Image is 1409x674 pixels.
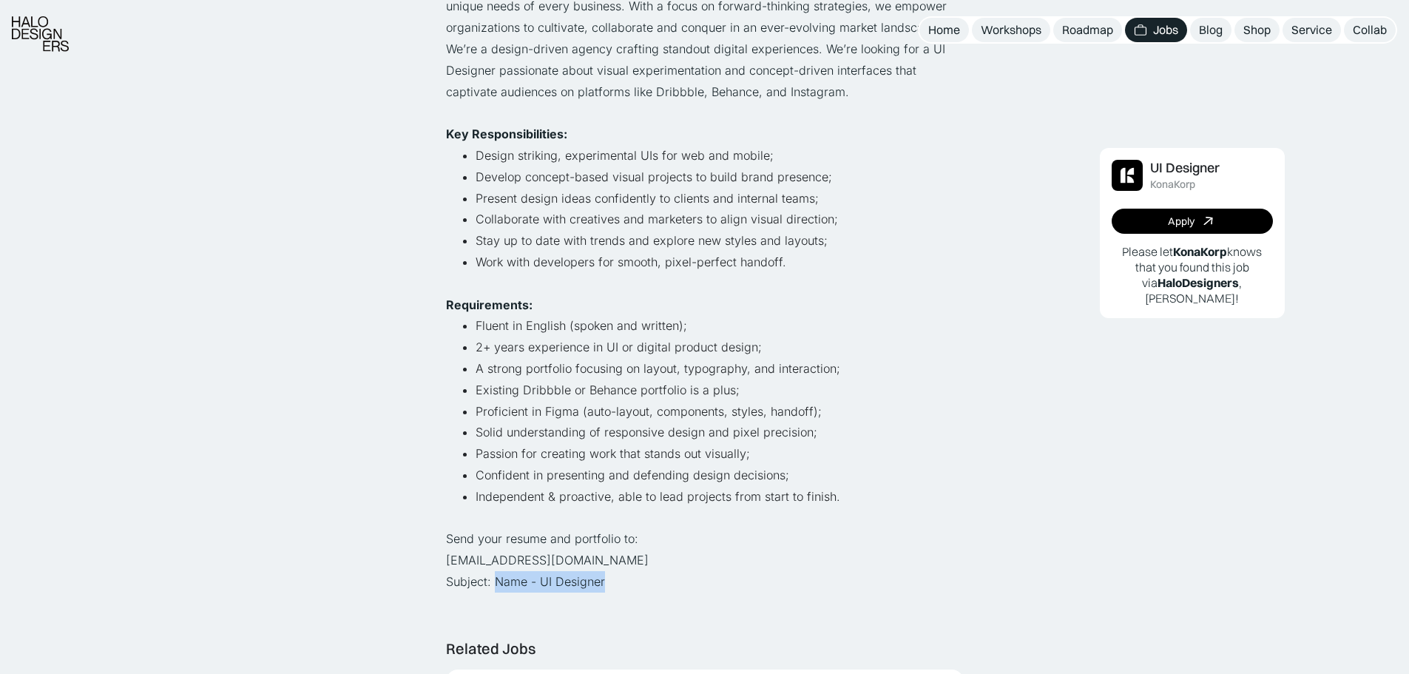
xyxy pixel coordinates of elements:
[1234,18,1280,42] a: Shop
[476,209,964,230] li: Collaborate with creatives and marketers to align visual direction;
[928,22,960,38] div: Home
[1125,18,1187,42] a: Jobs
[446,38,964,102] p: We’re a design-driven agency crafting standout digital experiences. We’re looking for a UI Design...
[446,273,964,294] p: ‍
[476,315,964,337] li: Fluent in English (spoken and written);
[446,297,533,312] strong: Requirements:
[1158,275,1239,290] b: HaloDesigners
[476,145,964,166] li: Design striking, experimental UIs for web and mobile;
[446,508,964,529] p: ‍
[1243,22,1271,38] div: Shop
[1190,18,1231,42] a: Blog
[919,18,969,42] a: Home
[1283,18,1341,42] a: Service
[476,401,964,422] li: Proficient in Figma (auto-layout, components, styles, handoff);
[1112,209,1273,234] a: Apply
[476,380,964,401] li: Existing Dribbble or Behance portfolio is a plus;
[476,252,964,273] li: Work with developers for smooth, pixel-perfect handoff.
[1150,160,1220,175] div: UI Designer
[1112,244,1273,306] p: Please let knows that you found this job via , [PERSON_NAME]!
[1199,22,1223,38] div: Blog
[1112,160,1143,191] img: Job Image
[1353,22,1387,38] div: Collab
[476,422,964,443] li: Solid understanding of responsive design and pixel precision;
[972,18,1050,42] a: Workshops
[476,465,964,486] li: Confident in presenting and defending design decisions;
[476,230,964,252] li: Stay up to date with trends and explore new styles and layouts;
[1173,244,1227,259] b: KonaKorp
[476,443,964,465] li: Passion for creating work that stands out visually;
[1150,178,1195,191] div: KonaKorp
[446,127,567,141] strong: Key Responsibilities:
[1344,18,1396,42] a: Collab
[476,486,964,508] li: Independent & proactive, able to lead projects from start to finish.
[476,188,964,209] li: Present design ideas confidently to clients and internal teams;
[446,640,535,658] div: Related Jobs
[476,166,964,188] li: Develop concept-based visual projects to build brand presence;
[446,528,964,592] p: Send your resume and portfolio to: [EMAIL_ADDRESS][DOMAIN_NAME] Subject: Name - UI Designer
[1062,22,1113,38] div: Roadmap
[1053,18,1122,42] a: Roadmap
[476,337,964,358] li: 2+ years experience in UI or digital product design;
[446,102,964,124] p: ‍
[1168,215,1195,228] div: Apply
[1291,22,1332,38] div: Service
[1153,22,1178,38] div: Jobs
[981,22,1041,38] div: Workshops
[476,358,964,380] li: A strong portfolio focusing on layout, typography, and interaction;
